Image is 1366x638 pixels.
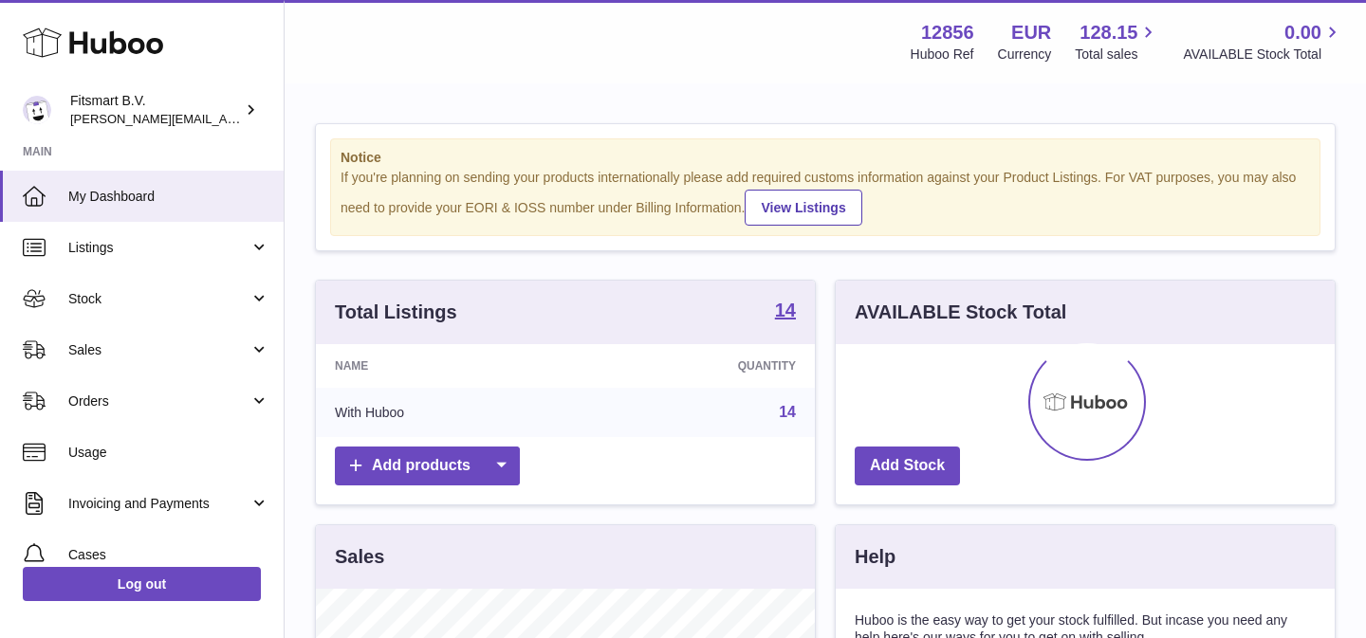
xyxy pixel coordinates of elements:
a: 14 [775,301,796,323]
span: Orders [68,392,249,410]
h3: Help [855,544,895,570]
span: 128.15 [1080,20,1137,46]
span: Stock [68,290,249,308]
span: Sales [68,341,249,359]
a: 128.15 Total sales [1075,20,1159,64]
div: If you're planning on sending your products internationally please add required customs informati... [341,169,1310,226]
span: Listings [68,239,249,257]
span: 0.00 [1284,20,1321,46]
span: AVAILABLE Stock Total [1183,46,1343,64]
div: Fitsmart B.V. [70,92,241,128]
span: My Dashboard [68,188,269,206]
span: Usage [68,444,269,462]
h3: Total Listings [335,300,457,325]
strong: 14 [775,301,796,319]
div: Currency [998,46,1052,64]
span: Cases [68,546,269,564]
a: View Listings [745,190,861,226]
h3: AVAILABLE Stock Total [855,300,1066,325]
div: Huboo Ref [911,46,974,64]
th: Name [316,344,579,388]
span: Total sales [1075,46,1159,64]
a: 14 [779,404,796,420]
strong: EUR [1011,20,1051,46]
img: jonathan@leaderoo.com [23,96,51,124]
a: Add products [335,447,520,485]
a: Log out [23,567,261,601]
strong: 12856 [921,20,974,46]
span: [PERSON_NAME][EMAIL_ADDRESS][DOMAIN_NAME] [70,111,380,126]
span: Invoicing and Payments [68,495,249,513]
th: Quantity [579,344,815,388]
a: 0.00 AVAILABLE Stock Total [1183,20,1343,64]
h3: Sales [335,544,384,570]
td: With Huboo [316,388,579,437]
a: Add Stock [855,447,960,485]
strong: Notice [341,149,1310,167]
